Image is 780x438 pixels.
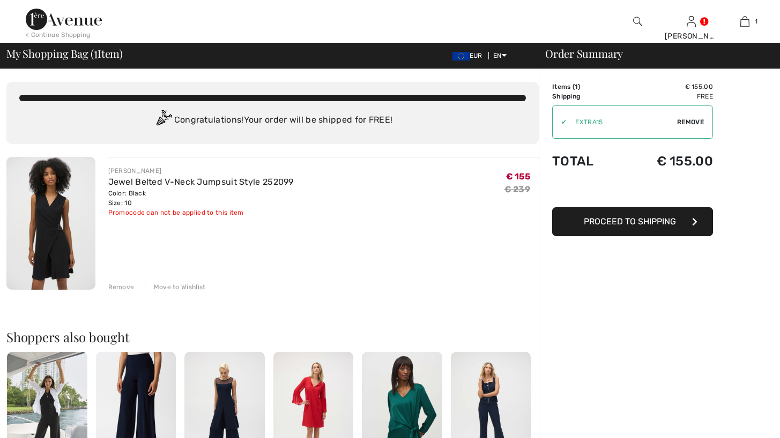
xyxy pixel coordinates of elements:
[552,207,713,236] button: Proceed to Shipping
[552,179,713,203] iframe: PayPal
[532,48,774,59] div: Order Summary
[718,15,771,28] a: 1
[755,17,757,26] span: 1
[552,143,620,179] td: Total
[452,52,470,61] img: Euro
[493,52,507,59] span: EN
[6,157,95,290] img: Jewel Belted V-Neck Jumpsuit Style 252099
[740,15,749,28] img: My Bag
[26,30,91,40] div: < Continue Shopping
[620,92,713,101] td: Free
[677,117,704,127] span: Remove
[19,110,526,131] div: Congratulations! Your order will be shipped for FREE!
[575,83,578,90] span: 1
[6,48,123,59] span: My Shopping Bag ( Item)
[620,82,713,92] td: € 155.00
[108,282,135,292] div: Remove
[94,46,98,59] span: 1
[552,82,620,92] td: Items ( )
[665,31,717,42] div: [PERSON_NAME]
[633,15,642,28] img: search the website
[452,52,487,59] span: EUR
[153,110,174,131] img: Congratulation2.svg
[506,171,531,182] span: € 155
[108,208,294,217] div: Promocode can not be applied to this item
[687,15,696,28] img: My Info
[145,282,206,292] div: Move to Wishlist
[552,92,620,101] td: Shipping
[6,330,539,343] h2: Shoppers also bought
[108,188,294,208] div: Color: Black Size: 10
[504,184,531,194] s: € 239
[553,117,567,127] div: ✔
[108,166,294,176] div: [PERSON_NAME]
[26,9,102,30] img: 1ère Avenue
[108,177,294,187] a: Jewel Belted V-Neck Jumpsuit Style 252099
[620,143,713,179] td: € 155.00
[584,216,676,226] span: Proceed to Shipping
[567,106,677,138] input: Promo code
[687,16,696,26] a: Sign In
